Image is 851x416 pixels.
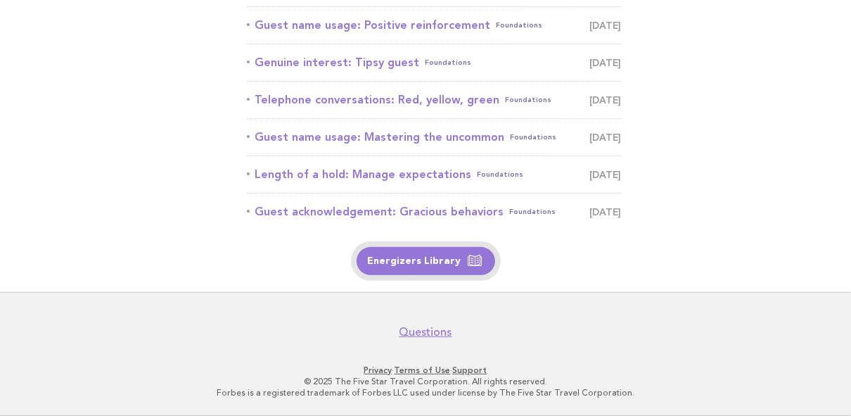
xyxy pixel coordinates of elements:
a: Guest acknowledgement: Gracious behaviorsFoundations [DATE] [247,202,622,222]
a: Length of a hold: Manage expectationsFoundations [DATE] [247,165,622,184]
a: Guest name usage: Mastering the uncommonFoundations [DATE] [247,127,622,147]
span: [DATE] [590,127,622,147]
span: Foundations [497,15,543,35]
a: Support [453,365,487,375]
span: [DATE] [590,202,622,222]
span: [DATE] [590,90,622,110]
span: Foundations [478,165,524,184]
span: [DATE] [590,165,622,184]
a: Terms of Use [395,365,451,375]
p: © 2025 The Five Star Travel Corporation. All rights reserved. [20,376,831,387]
a: Questions [399,325,452,339]
span: Foundations [511,127,557,147]
span: [DATE] [590,15,622,35]
span: [DATE] [590,53,622,73]
a: Energizers Library [357,247,495,275]
a: Telephone conversations: Red, yellow, greenFoundations [DATE] [247,90,622,110]
span: Foundations [506,90,552,110]
p: · · [20,365,831,376]
a: Guest name usage: Positive reinforcementFoundations [DATE] [247,15,622,35]
p: Forbes is a registered trademark of Forbes LLC used under license by The Five Star Travel Corpora... [20,387,831,398]
span: Foundations [510,202,556,222]
a: Privacy [364,365,392,375]
a: Genuine interest: Tipsy guestFoundations [DATE] [247,53,622,73]
span: Foundations [425,53,472,73]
